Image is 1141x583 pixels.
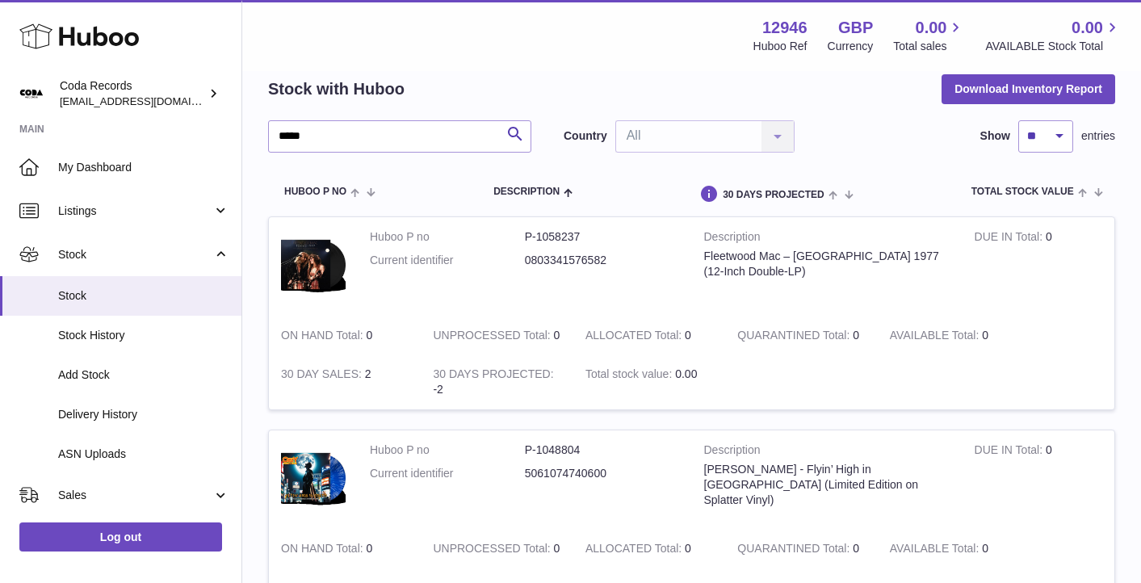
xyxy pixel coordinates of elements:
[525,466,680,481] dd: 5061074740600
[585,367,675,384] strong: Total stock value
[704,442,950,462] strong: Description
[58,160,229,175] span: My Dashboard
[585,542,685,559] strong: ALLOCATED Total
[853,329,859,342] span: 0
[704,462,950,508] div: [PERSON_NAME] - Flyin’ High in [GEOGRAPHIC_DATA] (Limited Edition on Splatter Vinyl)
[281,229,346,300] img: product image
[890,329,982,346] strong: AVAILABLE Total
[58,488,212,503] span: Sales
[58,203,212,219] span: Listings
[284,187,346,197] span: Huboo P no
[269,354,421,409] td: 2
[564,128,607,144] label: Country
[573,316,725,355] td: 0
[975,230,1046,247] strong: DUE IN Total
[525,229,680,245] dd: P-1058237
[723,190,824,200] span: 30 DAYS PROJECTED
[493,187,560,197] span: Description
[704,229,950,249] strong: Description
[58,328,229,343] span: Stock History
[269,529,421,568] td: 0
[853,542,859,555] span: 0
[58,247,212,262] span: Stock
[878,529,1030,568] td: 0
[573,529,725,568] td: 0
[942,74,1115,103] button: Download Inventory Report
[421,354,573,409] td: -2
[370,253,525,268] dt: Current identifier
[19,522,222,552] a: Log out
[878,316,1030,355] td: 0
[281,442,346,513] img: product image
[971,187,1074,197] span: Total stock value
[281,542,367,559] strong: ON HAND Total
[985,17,1122,54] a: 0.00 AVAILABLE Stock Total
[975,443,1046,460] strong: DUE IN Total
[421,529,573,568] td: 0
[704,249,950,279] div: Fleetwood Mac – [GEOGRAPHIC_DATA] 1977 (12-Inch Double-LP)
[268,78,405,100] h2: Stock with Huboo
[963,430,1114,529] td: 0
[675,367,697,380] span: 0.00
[737,542,853,559] strong: QUARANTINED Total
[370,442,525,458] dt: Huboo P no
[828,39,874,54] div: Currency
[58,288,229,304] span: Stock
[370,229,525,245] dt: Huboo P no
[525,442,680,458] dd: P-1048804
[370,466,525,481] dt: Current identifier
[58,367,229,383] span: Add Stock
[58,407,229,422] span: Delivery History
[890,542,982,559] strong: AVAILABLE Total
[980,128,1010,144] label: Show
[433,367,553,384] strong: 30 DAYS PROJECTED
[585,329,685,346] strong: ALLOCATED Total
[281,367,365,384] strong: 30 DAY SALES
[737,329,853,346] strong: QUARANTINED Total
[60,94,237,107] span: [EMAIL_ADDRESS][DOMAIN_NAME]
[985,39,1122,54] span: AVAILABLE Stock Total
[58,447,229,462] span: ASN Uploads
[269,316,421,355] td: 0
[433,542,553,559] strong: UNPROCESSED Total
[1072,17,1103,39] span: 0.00
[893,17,965,54] a: 0.00 Total sales
[893,39,965,54] span: Total sales
[762,17,808,39] strong: 12946
[19,82,44,106] img: haz@pcatmedia.com
[281,329,367,346] strong: ON HAND Total
[838,17,873,39] strong: GBP
[60,78,205,109] div: Coda Records
[525,253,680,268] dd: 0803341576582
[916,17,947,39] span: 0.00
[1081,128,1115,144] span: entries
[753,39,808,54] div: Huboo Ref
[433,329,553,346] strong: UNPROCESSED Total
[421,316,573,355] td: 0
[963,217,1114,316] td: 0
